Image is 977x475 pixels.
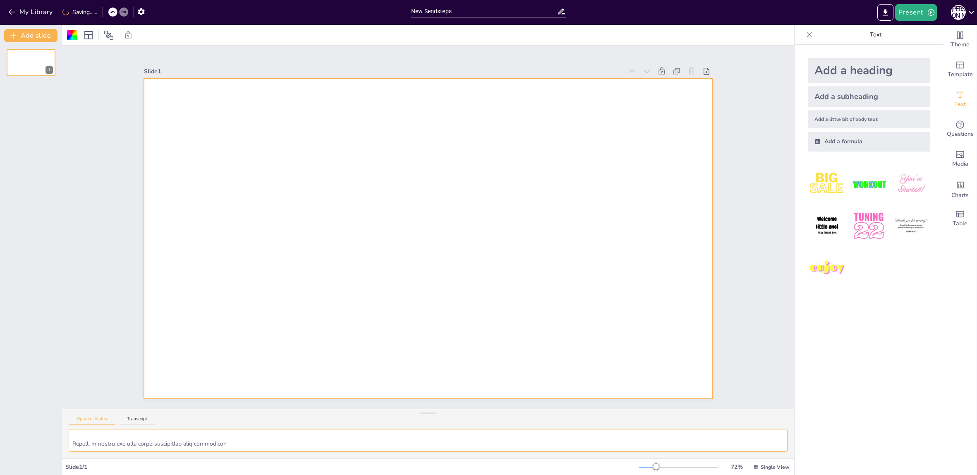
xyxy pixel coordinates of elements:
[104,30,114,40] span: Position
[119,416,156,425] button: Transcript
[954,100,966,109] span: Text
[943,114,977,144] div: Get real-time input from your audience
[951,40,970,49] span: Theme
[808,86,930,107] div: Add a subheading
[808,165,846,203] img: 1.jpeg
[808,207,846,245] img: 4.jpeg
[45,66,53,74] div: 1
[943,174,977,204] div: Add charts and graphs
[951,4,966,21] button: А [PERSON_NAME]
[943,25,977,55] div: Change the overall theme
[948,70,973,79] span: Template
[850,165,888,203] img: 2.jpeg
[952,159,968,169] span: Media
[808,132,930,152] div: Add a formula
[62,8,97,16] div: Saving......
[808,58,930,83] div: Add a heading
[951,5,966,20] div: А [PERSON_NAME]
[943,84,977,114] div: Add text boxes
[82,29,95,42] div: Layout
[850,207,888,245] img: 5.jpeg
[65,463,639,471] div: Slide 1 / 1
[943,204,977,234] div: Add a table
[808,249,846,287] img: 7.jpeg
[943,55,977,84] div: Add ready made slides
[892,207,930,245] img: 6.jpeg
[69,429,788,452] textarea: 📊 Loremipsumdo sitametcons Adipisci elitseddoei t incididunt utl etdoloremag a enimadminimve quis...
[951,191,969,200] span: Charts
[7,49,55,76] div: 1
[761,464,789,470] span: Single View
[411,5,557,17] input: Insert title
[4,29,57,42] button: Add slide
[877,4,893,21] button: Export to PowerPoint
[6,5,56,19] button: My Library
[947,130,974,139] span: Questions
[816,25,935,45] p: Text
[69,416,115,425] button: Speaker Notes
[808,110,930,128] div: Add a little bit of body text
[727,463,747,471] div: 72 %
[953,219,967,228] span: Table
[895,4,936,21] button: Present
[943,144,977,174] div: Add images, graphics, shapes or video
[892,165,930,203] img: 3.jpeg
